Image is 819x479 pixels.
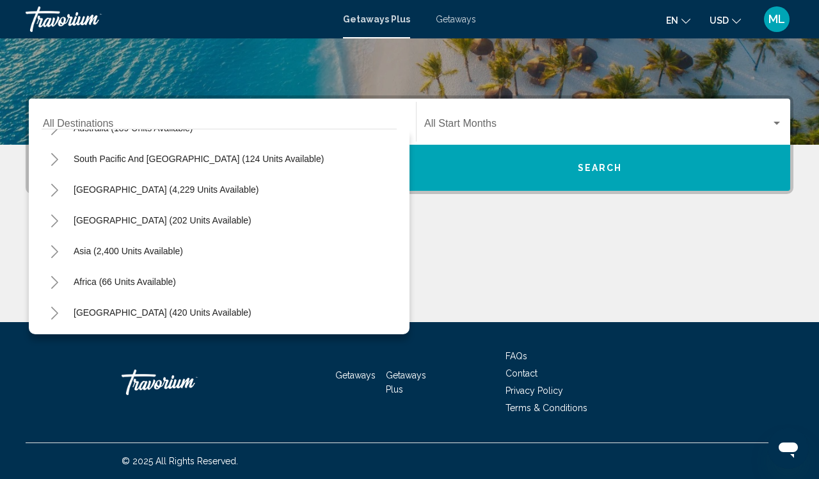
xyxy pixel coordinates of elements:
[768,428,809,469] iframe: Button to launch messaging window
[666,15,678,26] span: en
[74,246,183,256] span: Asia (2,400 units available)
[666,11,690,29] button: Change language
[67,298,258,327] button: [GEOGRAPHIC_DATA] (420 units available)
[505,403,587,413] a: Terms & Conditions
[343,14,410,24] a: Getaways Plus
[42,146,67,172] button: Toggle South Pacific and Oceania (124 units available)
[122,363,250,402] a: Travorium
[409,145,790,191] button: Search
[67,175,265,204] button: [GEOGRAPHIC_DATA] (4,229 units available)
[335,370,376,380] a: Getaways
[67,236,189,266] button: Asia (2,400 units available)
[436,14,476,24] a: Getaways
[42,238,67,264] button: Toggle Asia (2,400 units available)
[710,15,729,26] span: USD
[29,99,790,191] div: Search widget
[760,6,793,33] button: User Menu
[74,277,176,287] span: Africa (66 units available)
[74,154,324,164] span: South Pacific and [GEOGRAPHIC_DATA] (124 units available)
[42,177,67,202] button: Toggle South America (4,229 units available)
[74,307,251,318] span: [GEOGRAPHIC_DATA] (420 units available)
[122,456,238,466] span: © 2025 All Rights Reserved.
[42,207,67,233] button: Toggle Central America (202 units available)
[505,368,537,378] a: Contact
[67,206,258,235] button: [GEOGRAPHIC_DATA] (202 units available)
[74,184,258,195] span: [GEOGRAPHIC_DATA] (4,229 units available)
[578,163,623,174] span: Search
[386,370,426,394] a: Getaways Plus
[505,386,563,396] a: Privacy Policy
[67,144,330,174] button: South Pacific and [GEOGRAPHIC_DATA] (124 units available)
[74,215,251,225] span: [GEOGRAPHIC_DATA] (202 units available)
[26,6,330,32] a: Travorium
[42,269,67,295] button: Toggle Africa (66 units available)
[67,267,182,296] button: Africa (66 units available)
[768,13,785,26] span: ML
[505,351,527,361] a: FAQs
[710,11,741,29] button: Change currency
[42,300,67,325] button: Toggle Middle East (420 units available)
